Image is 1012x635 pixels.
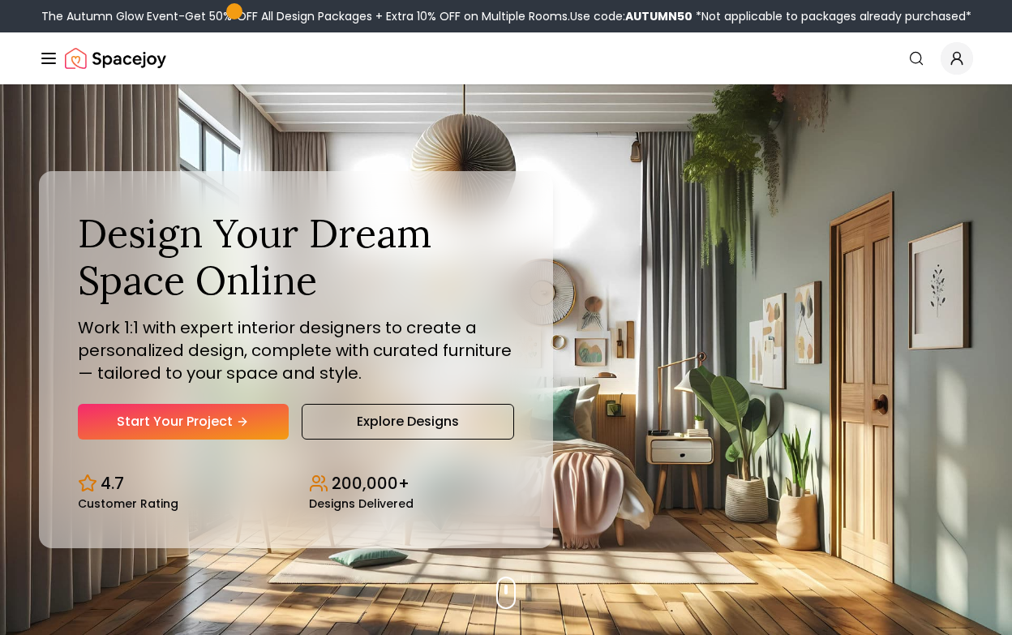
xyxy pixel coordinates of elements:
[65,42,166,75] a: Spacejoy
[625,8,693,24] b: AUTUMN50
[78,316,514,384] p: Work 1:1 with expert interior designers to create a personalized design, complete with curated fu...
[78,498,178,509] small: Customer Rating
[101,472,124,495] p: 4.7
[332,472,410,495] p: 200,000+
[41,8,971,24] div: The Autumn Glow Event-Get 50% OFF All Design Packages + Extra 10% OFF on Multiple Rooms.
[78,404,289,440] a: Start Your Project
[302,404,514,440] a: Explore Designs
[78,459,514,509] div: Design stats
[570,8,693,24] span: Use code:
[693,8,971,24] span: *Not applicable to packages already purchased*
[65,42,166,75] img: Spacejoy Logo
[309,498,414,509] small: Designs Delivered
[78,210,514,303] h1: Design Your Dream Space Online
[39,32,973,84] nav: Global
